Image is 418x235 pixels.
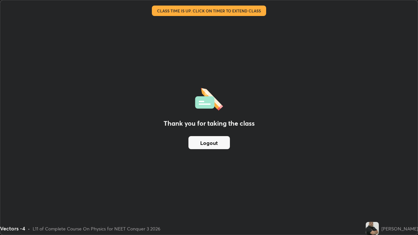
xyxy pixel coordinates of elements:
div: [PERSON_NAME] [381,225,418,232]
div: L11 of Complete Course On Physics for NEET Conquer 3 2026 [33,225,160,232]
div: • [28,225,30,232]
button: Logout [188,136,230,149]
h2: Thank you for taking the class [164,118,255,128]
img: eacf0803778e41e7b506779bab53d040.jpg [366,222,379,235]
img: offlineFeedback.1438e8b3.svg [195,86,223,111]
